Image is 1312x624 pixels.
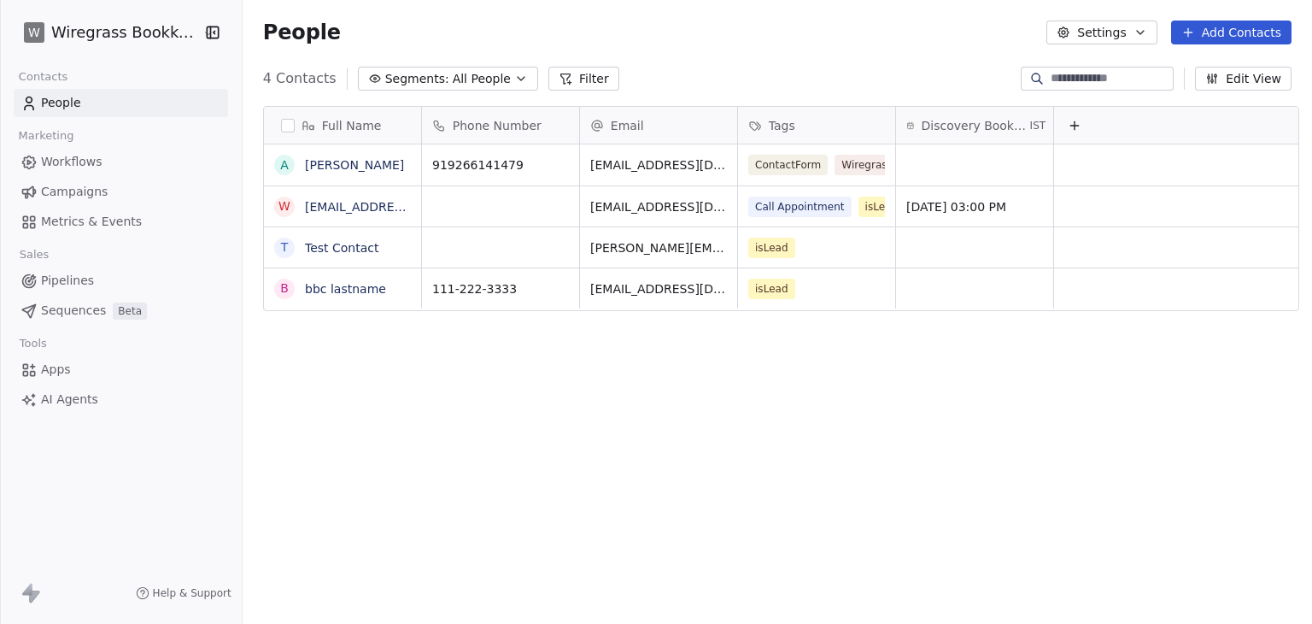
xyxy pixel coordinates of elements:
span: Email [611,117,644,134]
a: Test Contact [305,241,379,255]
span: All People [453,70,511,88]
span: Pipelines [41,272,94,290]
span: Marketing [11,123,81,149]
button: Settings [1046,21,1157,44]
span: Sales [12,242,56,268]
span: Segments: [385,70,449,88]
span: 919266141479 [432,156,569,174]
span: Help & Support [153,586,231,600]
span: Beta [113,303,147,320]
a: Metrics & Events [14,208,228,236]
span: W [28,24,40,41]
span: Sequences [41,302,106,320]
span: Tools [12,331,54,356]
span: Tags [769,117,795,134]
button: Filter [548,67,619,91]
a: bbc lastname [305,282,386,296]
span: Discovery Booking DateTime [922,117,1027,134]
a: Workflows [14,148,228,176]
span: Call Appointment [748,197,852,217]
span: IST [1030,119,1046,132]
span: isLead [748,279,795,299]
div: Email [580,107,737,144]
span: [DATE] 03:00 PM [906,198,1043,215]
a: Help & Support [136,586,231,600]
div: b [280,280,289,297]
a: Campaigns [14,178,228,206]
div: w [278,197,290,215]
div: Full Name [264,107,421,144]
span: 111-222-3333 [432,280,569,297]
div: Phone Number [422,107,579,144]
span: Phone Number [453,117,542,134]
span: Campaigns [41,183,108,201]
span: Contacts [11,64,75,90]
span: Full Name [322,117,382,134]
span: [EMAIL_ADDRESS][DOMAIN_NAME] [590,198,727,215]
span: Wiregrass Bookkeeping [835,155,969,175]
a: Pipelines [14,267,228,295]
span: People [263,20,341,45]
a: [PERSON_NAME] [305,158,404,172]
button: WWiregrass Bookkeeping [20,18,191,47]
a: Apps [14,356,228,384]
span: People [41,94,81,112]
a: AI Agents [14,386,228,414]
span: [PERSON_NAME][EMAIL_ADDRESS][DOMAIN_NAME] [590,239,727,256]
span: ContactForm [748,155,828,175]
span: [EMAIL_ADDRESS][DOMAIN_NAME] [590,280,727,297]
span: AI Agents [41,391,98,409]
a: [EMAIL_ADDRESS][DOMAIN_NAME] [305,200,514,214]
span: isLead [858,197,905,217]
div: Discovery Booking DateTimeIST [896,107,1053,144]
a: People [14,89,228,117]
a: SequencesBeta [14,297,228,325]
span: Apps [41,361,71,379]
div: A [280,156,289,174]
span: isLead [748,238,795,258]
div: grid [422,144,1300,615]
span: Workflows [41,153,102,171]
div: grid [264,144,422,615]
span: 4 Contacts [263,68,337,89]
span: Metrics & Events [41,213,142,231]
div: Tags [738,107,895,144]
button: Add Contacts [1171,21,1291,44]
span: Wiregrass Bookkeeping [51,21,198,44]
div: T [281,238,289,256]
button: Edit View [1195,67,1291,91]
span: [EMAIL_ADDRESS][DOMAIN_NAME] [590,156,727,174]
